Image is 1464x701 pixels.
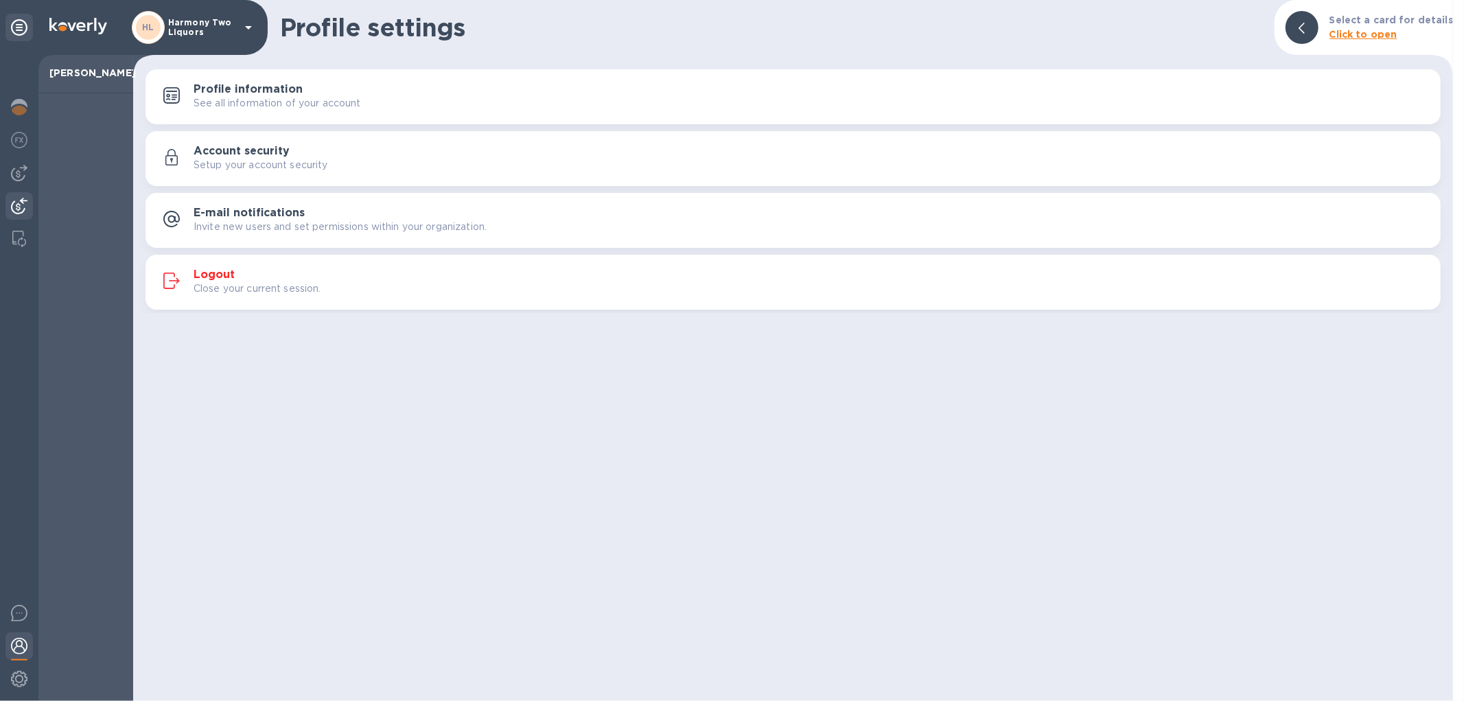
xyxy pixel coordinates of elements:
[49,66,122,80] p: [PERSON_NAME]
[194,145,290,158] h3: Account security
[194,158,328,172] p: Setup your account security
[11,132,27,148] img: Foreign exchange
[280,13,1264,42] h1: Profile settings
[194,96,361,111] p: See all information of your account
[146,131,1441,186] button: Account securitySetup your account security
[146,255,1441,310] button: LogoutClose your current session.
[146,193,1441,248] button: E-mail notificationsInvite new users and set permissions within your organization.
[194,268,235,281] h3: Logout
[5,14,33,41] div: Unpin categories
[168,18,237,37] p: Harmony Two Liquors
[194,207,305,220] h3: E-mail notifications
[1329,14,1453,25] b: Select a card for details
[194,83,303,96] h3: Profile information
[49,18,107,34] img: Logo
[146,69,1441,124] button: Profile informationSee all information of your account
[1329,29,1397,40] b: Click to open
[194,220,487,234] p: Invite new users and set permissions within your organization.
[142,22,154,32] b: HL
[194,281,321,296] p: Close your current session.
